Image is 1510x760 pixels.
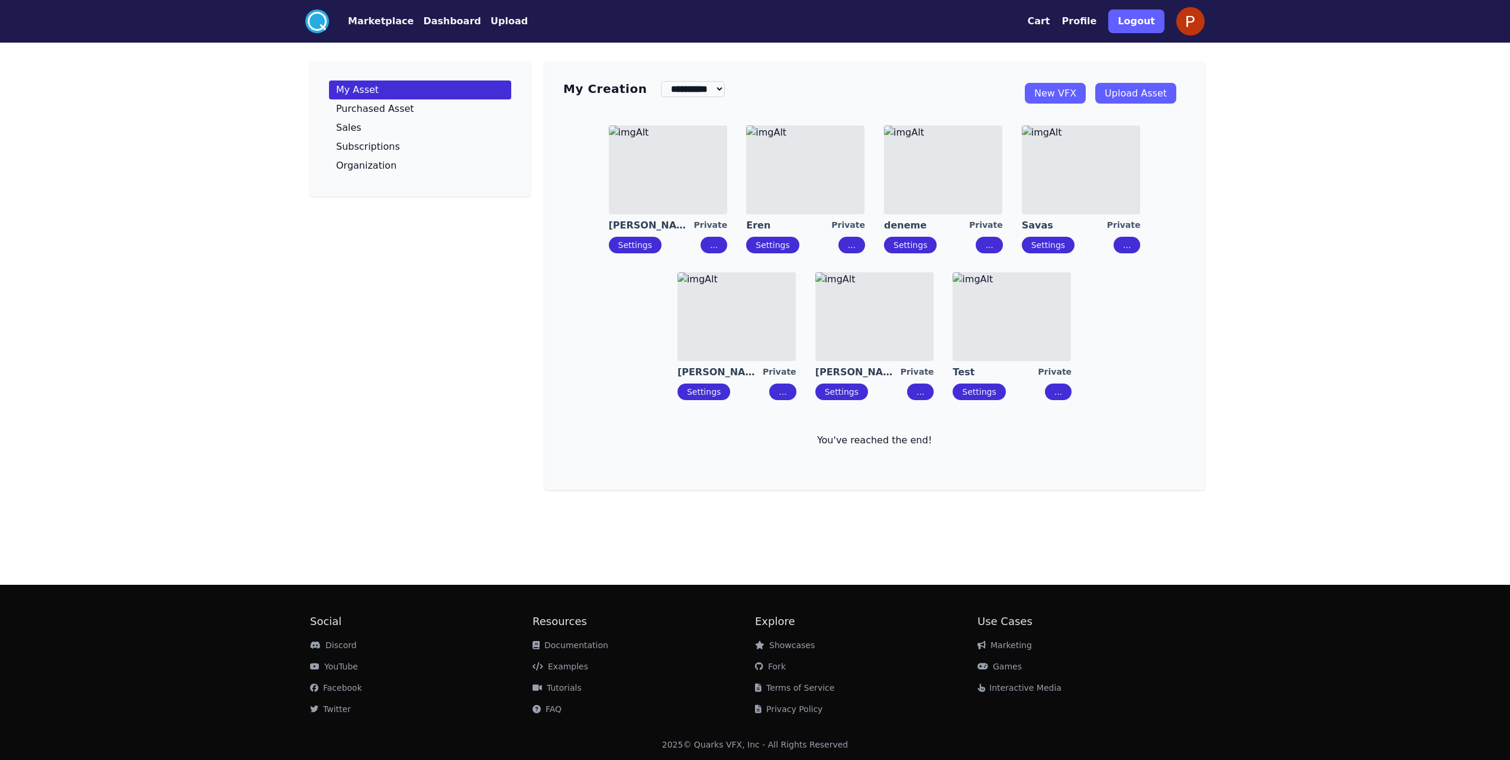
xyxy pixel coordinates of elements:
[1108,9,1164,33] button: Logout
[893,240,927,250] a: Settings
[348,14,414,28] button: Marketplace
[977,613,1200,630] h2: Use Cases
[533,640,608,650] a: Documentation
[763,366,796,379] div: Private
[336,85,379,95] p: My Asset
[329,156,511,175] a: Organization
[815,384,868,400] button: Settings
[977,662,1022,671] a: Games
[563,80,647,97] h3: My Creation
[336,123,362,133] p: Sales
[329,80,511,99] a: My Asset
[1025,83,1086,104] a: New VFX
[755,662,786,671] a: Fork
[953,272,1071,361] img: imgAlt
[1022,237,1075,253] button: Settings
[336,161,396,170] p: Organization
[310,640,357,650] a: Discord
[533,613,755,630] h2: Resources
[1114,237,1140,253] button: ...
[310,613,533,630] h2: Social
[423,14,481,28] button: Dashboard
[746,237,799,253] button: Settings
[977,683,1061,693] a: Interactive Media
[1022,125,1140,214] img: imgAlt
[1108,5,1164,38] a: Logout
[1095,83,1176,104] a: Upload Asset
[755,704,822,714] a: Privacy Policy
[609,237,662,253] button: Settings
[533,683,582,693] a: Tutorials
[755,640,815,650] a: Showcases
[336,142,400,152] p: Subscriptions
[662,739,848,751] div: 2025 © Quarks VFX, Inc - All Rights Reserved
[1031,240,1065,250] a: Settings
[884,237,937,253] button: Settings
[746,125,864,214] img: imgAlt
[976,237,1002,253] button: ...
[756,240,789,250] a: Settings
[329,137,511,156] a: Subscriptions
[831,219,865,232] div: Private
[755,613,977,630] h2: Explore
[533,662,588,671] a: Examples
[769,384,796,400] button: ...
[815,366,901,379] a: [PERSON_NAME]-s-tavern-2
[609,125,727,214] img: imgAlt
[491,14,528,28] button: Upload
[825,387,859,397] a: Settings
[907,384,934,400] button: ...
[755,683,834,693] a: Terms of Service
[329,14,414,28] a: Marketplace
[1045,384,1072,400] button: ...
[884,219,969,232] a: deneme
[414,14,481,28] a: Dashboard
[1038,366,1072,379] div: Private
[618,240,652,250] a: Settings
[1107,219,1141,232] div: Private
[694,219,728,232] div: Private
[962,387,996,397] a: Settings
[329,99,511,118] a: Purchased Asset
[677,366,763,379] a: [PERSON_NAME]-s-tavern-1
[1027,14,1050,28] button: Cart
[533,704,562,714] a: FAQ
[609,219,694,232] a: [PERSON_NAME]'s Workshop
[815,272,934,361] img: imgAlt
[329,118,511,137] a: Sales
[977,640,1032,650] a: Marketing
[310,683,362,693] a: Facebook
[953,384,1005,400] button: Settings
[687,387,721,397] a: Settings
[1022,219,1107,232] a: Savas
[336,104,414,114] p: Purchased Asset
[677,272,796,361] img: imgAlt
[481,14,528,28] a: Upload
[310,662,358,671] a: YouTube
[969,219,1003,232] div: Private
[1176,7,1205,36] img: profile
[901,366,934,379] div: Private
[677,384,730,400] button: Settings
[701,237,727,253] button: ...
[746,219,831,232] a: Eren
[310,704,351,714] a: Twitter
[563,433,1186,447] p: You've reached the end!
[953,366,1038,379] a: Test
[1062,14,1097,28] button: Profile
[884,125,1002,214] img: imgAlt
[838,237,865,253] button: ...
